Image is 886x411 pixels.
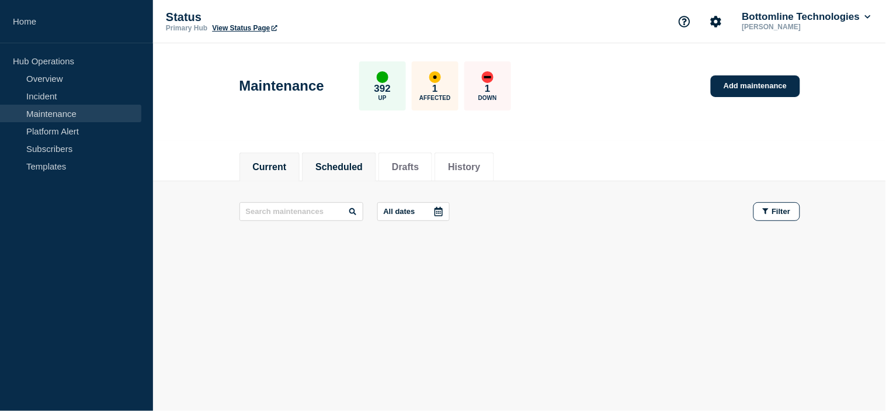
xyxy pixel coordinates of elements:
button: Drafts [392,162,419,172]
button: Scheduled [315,162,363,172]
p: Affected [419,95,450,101]
h1: Maintenance [239,78,324,94]
button: Filter [753,202,800,221]
input: Search maintenances [239,202,363,221]
button: Account settings [704,9,728,34]
button: Bottomline Technologies [740,11,873,23]
div: up [377,71,388,83]
div: affected [429,71,441,83]
button: Support [672,9,697,34]
a: View Status Page [212,24,277,32]
button: History [448,162,480,172]
p: [PERSON_NAME] [740,23,861,31]
p: All dates [384,207,415,216]
p: Primary Hub [166,24,207,32]
p: 1 [432,83,437,95]
p: Status [166,11,399,24]
button: Current [253,162,287,172]
span: Filter [772,207,791,216]
button: All dates [377,202,450,221]
a: Add maintenance [711,75,800,97]
div: down [482,71,494,83]
p: 392 [374,83,391,95]
p: Down [478,95,497,101]
p: Up [378,95,387,101]
p: 1 [485,83,490,95]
